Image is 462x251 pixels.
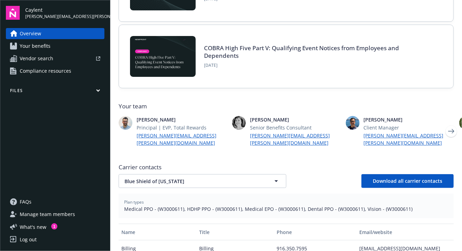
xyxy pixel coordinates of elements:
[250,124,340,131] span: Senior Benefits Consultant
[232,116,246,130] img: photo
[6,209,104,220] a: Manage team members
[124,178,257,185] span: Blue Shield of [US_STATE]
[204,62,434,69] span: [DATE]
[6,41,104,52] a: Your benefits
[204,44,399,60] a: COBRA High Five Part V: Qualifying Event Notices from Employees and Dependents
[250,132,340,146] a: [PERSON_NAME][EMAIL_ADDRESS][PERSON_NAME][DOMAIN_NAME]
[20,209,75,220] span: Manage team members
[119,163,454,171] span: Carrier contacts
[6,65,104,77] a: Compliance resources
[373,178,442,184] span: Download all carrier contacts
[124,199,448,205] span: Plan types
[196,224,274,240] button: Title
[6,223,57,231] button: What's new1
[346,116,360,130] img: photo
[364,132,454,146] a: [PERSON_NAME][EMAIL_ADDRESS][PERSON_NAME][DOMAIN_NAME]
[25,6,104,14] span: Caylent
[361,174,454,188] button: Download all carrier contacts
[277,228,354,236] div: Phone
[20,65,71,77] span: Compliance resources
[51,223,57,230] div: 1
[20,53,53,64] span: Vendor search
[25,14,104,20] span: [PERSON_NAME][EMAIL_ADDRESS][PERSON_NAME][DOMAIN_NAME]
[20,196,31,207] span: FAQs
[119,174,286,188] button: Blue Shield of [US_STATE]
[6,28,104,39] a: Overview
[130,36,196,77] img: BLOG-Card Image - Compliance - COBRA High Five Pt 5 - 09-11-25.jpg
[137,132,227,146] a: [PERSON_NAME][EMAIL_ADDRESS][PERSON_NAME][DOMAIN_NAME]
[20,234,37,245] div: Log out
[25,6,104,20] button: Caylent[PERSON_NAME][EMAIL_ADDRESS][PERSON_NAME][DOMAIN_NAME]
[6,196,104,207] a: FAQs
[119,102,454,110] span: Your team
[121,228,194,236] div: Name
[6,53,104,64] a: Vendor search
[357,224,454,240] button: Email/website
[6,6,20,20] img: navigator-logo.svg
[20,223,46,231] span: What ' s new
[364,116,454,123] span: [PERSON_NAME]
[124,205,448,213] span: Medical PPO - (W3000611), HDHP PPO - (W3000611), Medical EPO - (W3000611), Dental PPO - (W3000611...
[119,116,132,130] img: photo
[6,88,104,96] button: Files
[119,224,196,240] button: Name
[359,228,451,236] div: Email/website
[250,116,340,123] span: [PERSON_NAME]
[199,228,271,236] div: Title
[446,126,457,137] a: Next
[20,41,50,52] span: Your benefits
[137,116,227,123] span: [PERSON_NAME]
[274,224,357,240] button: Phone
[364,124,454,131] span: Client Manager
[137,124,227,131] span: Principal | EVP, Total Rewards
[20,28,41,39] span: Overview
